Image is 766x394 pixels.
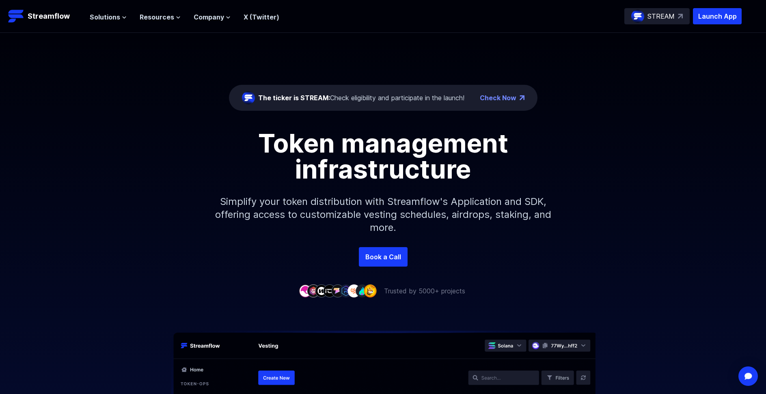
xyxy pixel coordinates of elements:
button: Solutions [90,12,127,22]
img: top-right-arrow.png [520,95,524,100]
div: Open Intercom Messenger [738,366,758,386]
img: Streamflow Logo [8,8,24,24]
h1: Token management infrastructure [201,130,566,182]
a: Book a Call [359,247,408,267]
a: X (Twitter) [244,13,279,21]
a: Streamflow [8,8,82,24]
button: Resources [140,12,181,22]
a: STREAM [624,8,690,24]
img: streamflow-logo-circle.png [631,10,644,23]
p: Simplify your token distribution with Streamflow's Application and SDK, offering access to custom... [209,182,558,247]
img: company-6 [339,284,352,297]
img: company-3 [315,284,328,297]
button: Company [194,12,231,22]
img: company-8 [356,284,369,297]
img: company-9 [364,284,377,297]
button: Launch App [693,8,742,24]
img: streamflow-logo-circle.png [242,91,255,104]
span: Company [194,12,224,22]
p: STREAM [647,11,675,21]
img: company-7 [347,284,360,297]
span: Resources [140,12,174,22]
span: The ticker is STREAM: [258,94,330,102]
img: company-5 [331,284,344,297]
span: Solutions [90,12,120,22]
p: Streamflow [28,11,70,22]
img: company-1 [299,284,312,297]
a: Check Now [480,93,516,103]
img: company-4 [323,284,336,297]
img: company-2 [307,284,320,297]
div: Check eligibility and participate in the launch! [258,93,464,103]
img: top-right-arrow.svg [678,14,683,19]
p: Trusted by 5000+ projects [384,286,465,296]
